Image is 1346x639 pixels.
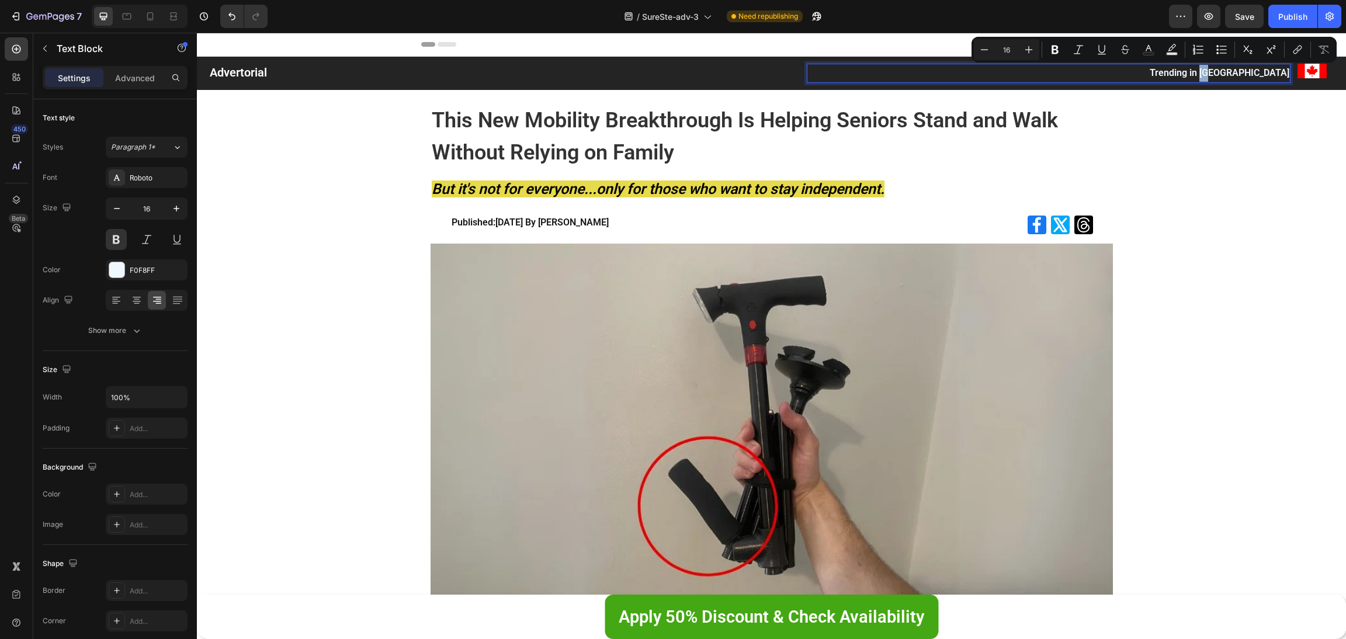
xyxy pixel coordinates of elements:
button: 7 [5,5,87,28]
button: Show more [43,320,188,341]
div: Beta [9,214,28,223]
div: Align [43,293,75,308]
div: Background [43,460,99,475]
div: Size [43,362,74,378]
div: Width [43,392,62,402]
div: Corner [43,616,66,626]
p: Trending in [GEOGRAPHIC_DATA] [611,32,1092,49]
p: [DATE] By [PERSON_NAME] [255,184,554,196]
button: Paragraph 1* [106,137,188,158]
p: 7 [77,9,82,23]
strong: But it's not for everyone...only for those who want to stay independent. [235,148,688,165]
div: Padding [43,423,70,433]
iframe: Design area [197,33,1346,639]
span: Need republishing [738,11,798,22]
img: gempages_546987598430602059-9bea4d43-c756-4bff-a42c-d3044d4529b3.png [1101,31,1130,46]
div: Rich Text Editor. Editing area: main [610,31,1094,50]
div: Show more [88,325,143,336]
p: Advertorial [13,32,539,47]
div: Color [43,265,61,275]
div: Border [43,585,65,596]
div: Color [43,489,61,499]
div: Add... [130,489,185,500]
div: 450 [11,124,28,134]
p: Advanced [115,72,155,84]
div: Add... [130,520,185,530]
span: / [637,11,640,23]
div: F0F8FF [130,265,185,276]
span: SureSte-adv-3 [642,11,699,23]
span: Save [1235,12,1254,22]
button: Save [1225,5,1264,28]
div: Add... [130,586,185,596]
div: Font [43,172,57,183]
p: Apply 50% Discount & Check Availability [422,569,727,599]
div: Styles [43,142,63,152]
div: Roboto [130,173,185,183]
div: Rich Text Editor. Editing area: main [254,183,555,197]
div: Editor contextual toolbar [972,37,1337,62]
img: gempages_546987598430602059-c67514c3-e7bd-4e21-8881-754cee0d7220.webp [234,211,916,572]
strong: Published: [255,184,299,195]
div: Publish [1278,11,1307,23]
a: Apply 50% Discount & Check Availability [408,562,741,606]
p: Text Block [57,41,156,55]
div: Text style [43,113,75,123]
div: Undo/Redo [220,5,268,28]
div: Add... [130,423,185,434]
div: Size [43,200,74,216]
div: Image [43,519,63,530]
p: Settings [58,72,91,84]
div: Add... [130,616,185,627]
div: Shape [43,556,80,572]
input: Auto [106,387,187,408]
strong: This New Mobility Breakthrough Is Helping Seniors Stand and Walk Without Relying on Family [235,75,861,132]
span: Paragraph 1* [111,142,155,152]
button: Publish [1268,5,1317,28]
